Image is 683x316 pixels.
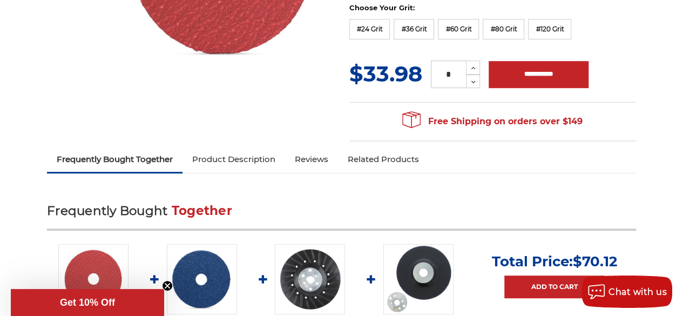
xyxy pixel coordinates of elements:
a: Add to Cart [504,275,604,298]
span: $70.12 [573,253,617,270]
img: 5" x 7/8" Ceramic Resin Fibre Disc [58,244,129,314]
a: Product Description [182,147,285,171]
span: Chat with us [608,287,667,297]
span: Frequently Bought [47,203,167,218]
div: Get 10% OffClose teaser [11,289,164,316]
span: $33.98 [349,60,422,87]
span: Free Shipping on orders over $149 [402,111,583,132]
a: Frequently Bought Together [47,147,182,171]
button: Chat with us [581,275,672,308]
span: Together [172,203,232,218]
a: Related Products [338,147,429,171]
p: Total Price: [492,253,617,270]
label: Choose Your Grit: [349,3,636,14]
span: Get 10% Off [60,297,115,308]
button: Close teaser [162,280,173,291]
a: Reviews [285,147,338,171]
